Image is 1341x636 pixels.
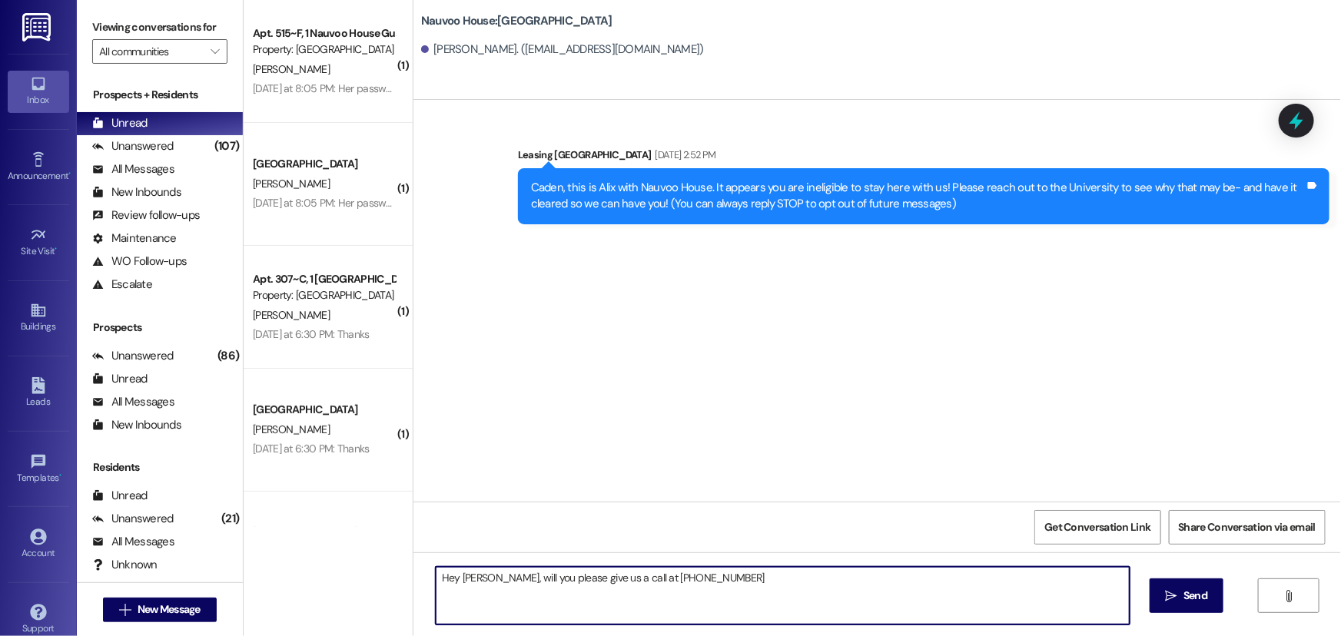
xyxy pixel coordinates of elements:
[92,15,227,39] label: Viewing conversations for
[8,71,69,112] a: Inbox
[253,156,395,172] div: [GEOGRAPHIC_DATA]
[8,373,69,414] a: Leads
[253,41,395,58] div: Property: [GEOGRAPHIC_DATA]
[92,348,174,364] div: Unanswered
[253,177,330,190] span: [PERSON_NAME]
[253,402,395,418] div: [GEOGRAPHIC_DATA]
[92,488,148,504] div: Unread
[92,371,148,387] div: Unread
[531,180,1305,213] div: Caden, this is Alix with Nauvoo House. It appears you are ineligible to stay here with us! Please...
[92,207,200,224] div: Review follow-ups
[92,138,174,154] div: Unanswered
[1179,519,1316,535] span: Share Conversation via email
[253,196,982,210] div: [DATE] at 8:05 PM: Her password is not working... can I pay over the phone? She is in [GEOGRAPHIC...
[253,442,370,455] div: [DATE] at 6:30 PM: Thanks
[253,327,370,341] div: [DATE] at 6:30 PM: Thanks
[77,87,243,103] div: Prospects + Residents
[92,184,181,200] div: New Inbounds
[119,604,131,616] i: 
[8,449,69,490] a: Templates •
[1150,578,1224,613] button: Send
[421,41,704,58] div: [PERSON_NAME]. ([EMAIL_ADDRESS][DOMAIN_NAME])
[77,320,243,336] div: Prospects
[518,147,1329,168] div: Leasing [GEOGRAPHIC_DATA]
[1283,590,1295,602] i: 
[652,147,716,163] div: [DATE] 2:52 PM
[211,134,243,158] div: (107)
[436,567,1130,624] textarea: Hey [PERSON_NAME], will you please give us a call at [PHONE_NUMBER]
[253,271,395,287] div: Apt. 307~C, 1 [GEOGRAPHIC_DATA]
[92,161,174,177] div: All Messages
[214,344,243,368] div: (86)
[253,287,395,303] div: Property: [GEOGRAPHIC_DATA]
[253,308,330,322] span: [PERSON_NAME]
[1183,588,1207,604] span: Send
[92,230,177,247] div: Maintenance
[68,168,71,179] span: •
[92,534,174,550] div: All Messages
[22,13,54,41] img: ResiDesk Logo
[138,601,201,618] span: New Message
[92,417,181,433] div: New Inbounds
[77,459,243,475] div: Residents
[92,115,148,131] div: Unread
[217,507,243,531] div: (21)
[1169,510,1326,545] button: Share Conversation via email
[421,13,612,29] b: Nauvoo House: [GEOGRAPHIC_DATA]
[92,277,152,293] div: Escalate
[253,62,330,76] span: [PERSON_NAME]
[211,45,219,58] i: 
[92,511,174,527] div: Unanswered
[55,243,58,254] span: •
[1044,519,1150,535] span: Get Conversation Link
[1166,590,1177,602] i: 
[92,557,158,573] div: Unknown
[103,598,217,622] button: New Message
[253,81,982,95] div: [DATE] at 8:05 PM: Her password is not working... can I pay over the phone? She is in [GEOGRAPHIC...
[1034,510,1160,545] button: Get Conversation Link
[92,394,174,410] div: All Messages
[8,297,69,339] a: Buildings
[59,470,61,481] span: •
[253,25,395,41] div: Apt. 515~F, 1 Nauvoo House Guarantors
[253,525,395,541] div: [GEOGRAPHIC_DATA]
[8,524,69,565] a: Account
[253,422,330,436] span: [PERSON_NAME]
[92,253,187,270] div: WO Follow-ups
[99,39,203,64] input: All communities
[8,222,69,263] a: Site Visit •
